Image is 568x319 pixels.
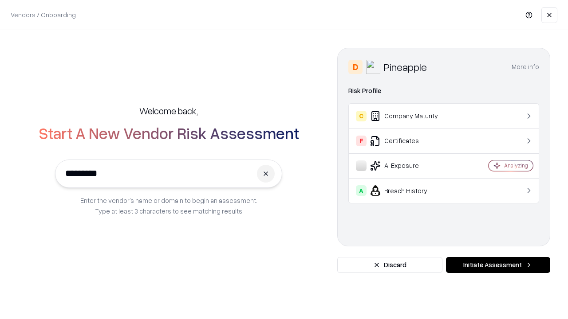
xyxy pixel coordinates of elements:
[504,162,528,169] div: Analyzing
[356,185,462,196] div: Breach History
[356,160,462,171] div: AI Exposure
[39,124,299,142] h2: Start A New Vendor Risk Assessment
[356,111,462,121] div: Company Maturity
[348,86,539,96] div: Risk Profile
[384,60,427,74] div: Pineapple
[356,136,462,146] div: Certificates
[11,10,76,19] p: Vendors / Onboarding
[356,136,367,146] div: F
[512,59,539,75] button: More info
[366,60,380,74] img: Pineapple
[139,105,198,117] h5: Welcome back,
[356,111,367,121] div: C
[446,257,550,273] button: Initiate Assessment
[337,257,442,273] button: Discard
[80,195,257,216] p: Enter the vendor’s name or domain to begin an assessment. Type at least 3 characters to see match...
[348,60,363,74] div: D
[356,185,367,196] div: A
